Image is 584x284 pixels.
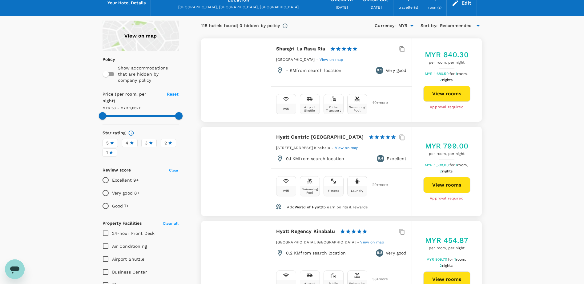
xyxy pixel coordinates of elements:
span: 40 + more [372,101,381,105]
span: [GEOGRAPHIC_DATA], [GEOGRAPHIC_DATA] [276,240,356,244]
span: View on map [320,57,344,62]
span: 4 [126,140,128,146]
h5: MYR 840.30 [425,50,469,60]
h6: Hyatt Centric [GEOGRAPHIC_DATA] [276,133,364,141]
span: - [332,146,335,150]
span: per room, per night [425,151,469,157]
span: 2 [164,140,167,146]
div: Swimming Pool [349,105,366,112]
h6: Shangri La Rasa Ria [276,45,325,53]
span: 29 + more [372,183,381,187]
a: View on map [335,145,359,150]
span: Approval required [430,195,464,202]
p: Very good [386,250,406,256]
div: Wifi [283,189,289,192]
span: Reset [167,92,179,97]
span: 1 [456,72,469,76]
button: Open [408,22,416,30]
div: [GEOGRAPHIC_DATA], [GEOGRAPHIC_DATA], [GEOGRAPHIC_DATA] [156,4,321,10]
h6: Hyatt Regency Kinabalu [276,227,335,236]
div: 118 hotels found | 0 hidden by policy [201,22,280,29]
span: for [449,163,456,167]
span: nights [442,78,453,82]
span: nights [442,169,453,173]
span: 8.8 [377,250,382,256]
span: MYR 1,598.00 [425,163,449,167]
h6: Star rating [103,130,126,136]
span: [STREET_ADDRESS] Kinabalu [276,146,330,150]
h6: Review score [103,167,131,174]
span: MYR 909.70 [426,257,448,262]
span: MYR 1,680.59 [425,72,449,76]
div: Public Transport [325,105,342,112]
p: 0.1 KM from search location [286,156,344,162]
span: Add to earn points & rewards [287,205,368,209]
span: [DATE] [336,5,348,10]
span: - [357,240,360,244]
span: [GEOGRAPHIC_DATA] [276,57,315,62]
span: Approval required [430,104,464,110]
span: 1 [454,257,467,262]
a: View on map [360,239,384,244]
a: View on map [103,21,179,51]
span: 9.4 [378,156,383,162]
span: [DATE] [369,5,382,10]
span: View on map [335,146,359,150]
span: 2 [440,78,453,82]
svg: Star ratings are awarded to properties to represent the quality of services, facilities, and amen... [128,130,134,136]
span: Clear all [163,221,179,226]
button: View rooms [423,86,470,102]
span: for [448,257,454,262]
span: 2 [440,263,453,268]
span: 2 [440,169,453,173]
span: Business Center [112,270,147,274]
span: 1 [106,149,108,156]
span: nights [442,263,453,268]
h6: Price (per room, per night) [103,91,160,105]
p: Very good [386,67,406,73]
div: Fitness [328,189,339,192]
span: Air Conditioning [112,244,147,249]
span: Airport Shuttle [112,257,144,262]
span: 38 + more [372,277,381,281]
p: Very good 8+ [112,190,140,196]
span: MYR 63 - MYR 1,662+ [103,106,141,110]
div: Swimming Pool [301,187,318,194]
span: per room, per night [425,60,469,66]
p: 0.2 KM from search location [286,250,346,256]
span: for [449,72,456,76]
span: 3 [145,140,147,146]
span: per room, per night [425,245,468,251]
a: View on map [320,57,344,62]
h6: Sort by : [421,22,437,29]
span: room, [457,72,468,76]
div: Airport Shuttle [301,105,318,112]
p: Show accommodations that are hidden by company policy [118,65,178,83]
span: 5 [106,140,109,146]
iframe: Button to launch messaging window [5,259,25,279]
div: Wifi [283,107,289,111]
span: Clear [169,168,179,172]
span: World of Hyatt [295,205,322,209]
h6: Property Facilities [103,220,142,227]
span: room, [456,257,466,262]
span: room(s) [428,5,441,10]
span: Recommended [440,22,472,29]
span: 8.9 [377,67,382,73]
button: View rooms [423,177,470,193]
h6: Currency : [375,22,396,29]
p: - KM from search location [286,67,342,73]
span: 1 [456,163,469,167]
div: Laundry [351,189,363,192]
p: Excellent 9+ [112,177,139,183]
p: Good 7+ [112,203,129,209]
span: - [316,57,319,62]
p: Policy [103,56,107,62]
span: room, [457,163,468,167]
h5: MYR 454.87 [425,235,468,245]
span: 24-hour Front Desk [112,231,155,236]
